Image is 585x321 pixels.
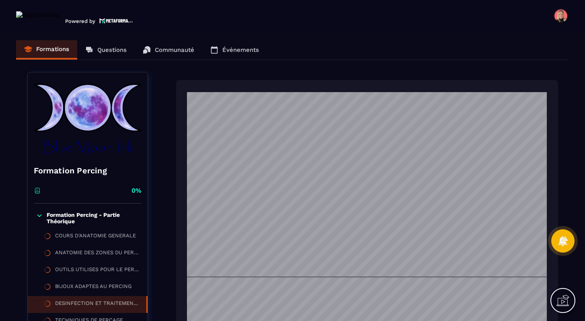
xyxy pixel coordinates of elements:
[16,11,59,24] img: logo-branding
[47,212,139,224] p: Formation Percing - Partie Théorique
[34,78,142,159] img: banner
[34,165,142,176] h4: Formation Percing
[55,283,131,292] div: BIJOUX ADAPTES AU PERCING
[55,249,140,258] div: ANATOMIE DES ZONES DU PERCING
[55,233,136,241] div: COURS D'ANATOMIE GENERALE
[131,186,142,195] p: 0%
[55,300,138,309] div: DESINFECTION ET TRAITEMENT DES DECHETS
[65,18,95,24] p: Powered by
[55,266,140,275] div: OUTILS UTILISES POUR LE PERCING
[99,17,133,24] img: logo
